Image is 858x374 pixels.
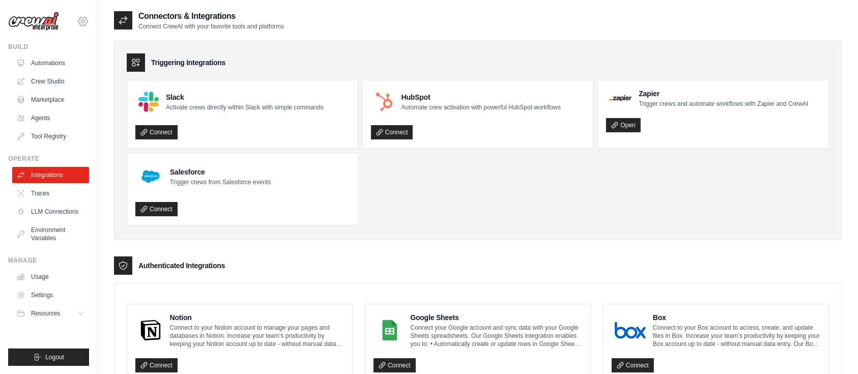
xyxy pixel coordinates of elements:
div: Build [8,43,89,51]
img: Notion Logo [138,320,163,340]
img: Box Logo [615,320,646,340]
a: Marketplace [12,92,89,108]
a: Settings [12,287,89,303]
a: Connect [612,358,654,372]
a: Automations [12,55,89,71]
h4: Notion [170,312,344,323]
p: Connect your Google account and sync data with your Google Sheets spreadsheets. Our Google Sheets... [410,324,582,348]
a: Connect [374,358,416,372]
a: Connect [135,125,178,139]
button: Resources [12,305,89,322]
a: Usage [12,269,89,285]
h3: Authenticated Integrations [138,261,225,271]
p: Connect CrewAI with your favorite tools and platforms [138,22,284,31]
div: Manage [8,256,89,265]
h2: Connectors & Integrations [138,10,284,22]
h4: Google Sheets [410,312,582,323]
span: Resources [31,309,60,318]
p: Connect to your Notion account to manage your pages and databases in Notion. Increase your team’s... [170,324,344,348]
h4: HubSpot [402,92,561,102]
p: Automate crew activation with powerful HubSpot workflows [402,103,561,111]
a: Tool Registry [12,128,89,145]
img: Logo [8,12,59,31]
button: Logout [8,349,89,366]
img: HubSpot Logo [374,92,394,112]
a: Environment Variables [12,222,89,246]
a: LLM Connections [12,204,89,220]
p: Trigger crews and automate workflows with Zapier and CrewAI [639,100,808,108]
img: Slack Logo [138,92,159,112]
img: Zapier Logo [609,95,632,101]
a: Traces [12,185,89,202]
a: Open [606,118,640,132]
a: Connect [135,358,178,372]
h4: Box [653,312,820,323]
p: Activate crews directly within Slack with simple commands [166,103,324,111]
div: Operate [8,155,89,163]
h4: Zapier [639,89,808,99]
img: Google Sheets Logo [377,320,403,340]
a: Integrations [12,167,89,183]
a: Crew Studio [12,73,89,90]
h4: Slack [166,92,324,102]
a: Connect [135,202,178,216]
a: Connect [371,125,413,139]
a: Agents [12,110,89,126]
h4: Salesforce [170,167,271,177]
p: Connect to your Box account to access, create, and update files in Box. Increase your team’s prod... [653,324,820,348]
span: Logout [45,353,64,361]
h3: Triggering Integrations [151,57,225,68]
img: Salesforce Logo [138,164,163,189]
p: Trigger crews from Salesforce events [170,178,271,186]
